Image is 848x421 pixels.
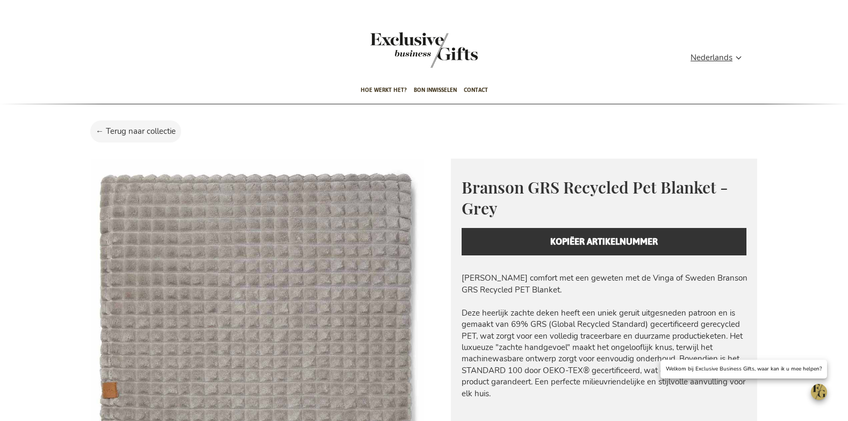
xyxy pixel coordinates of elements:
[691,52,749,64] div: Nederlands
[462,273,749,399] div: [PERSON_NAME] comfort met een geweten met de Vinga of Sweden Branson GRS Recycled PET Blanket. De...
[414,77,457,103] span: Bon inwisselen
[462,176,728,219] span: Branson GRS Recycled Pet Blanket - Grey
[464,77,488,103] span: Contact
[361,77,407,103] span: Hoe werkt het?
[691,52,732,64] span: Nederlands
